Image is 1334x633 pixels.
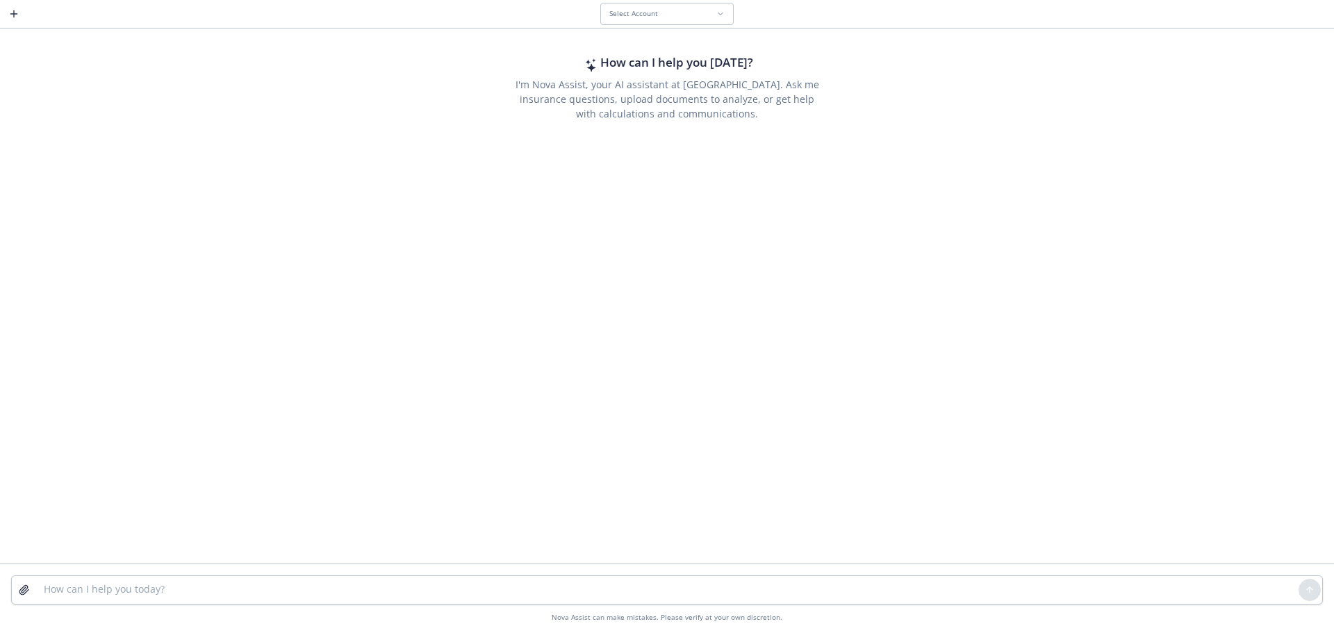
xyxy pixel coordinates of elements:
div: Nova Assist can make mistakes. Please verify at your own discretion. [11,613,1323,622]
span: Select Account [609,9,658,18]
p: I'm Nova Assist, your AI assistant at [GEOGRAPHIC_DATA]. Ask me insurance questions, upload docum... [511,77,823,121]
h2: How can I help you [DATE]? [600,54,753,72]
button: Select Account [600,3,734,25]
button: Create a new chat [3,3,25,25]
